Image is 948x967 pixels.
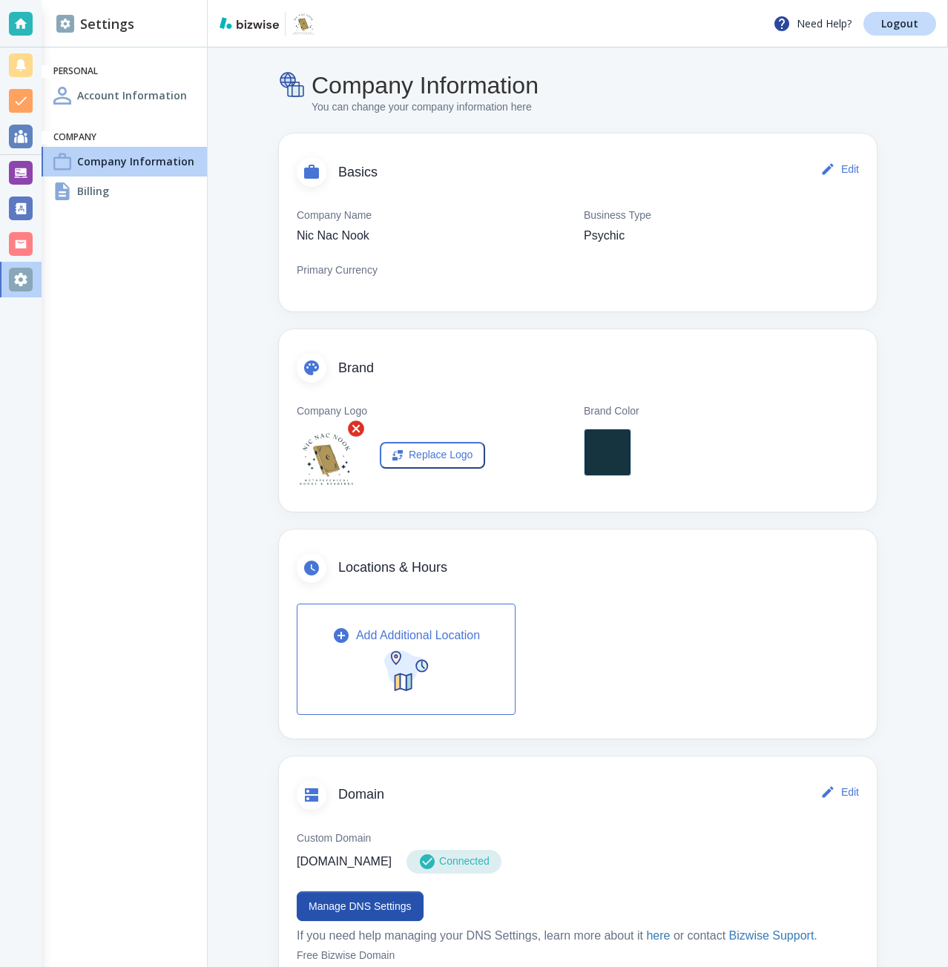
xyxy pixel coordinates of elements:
[297,891,424,921] button: Manage DNS Settings
[356,627,480,644] p: Add Additional Location
[297,853,392,871] p: [DOMAIN_NAME]
[338,360,859,377] span: Brand
[297,927,859,945] p: If you need help managing your DNS Settings, learn more about it or contact
[42,176,207,206] a: BillingBilling
[53,65,195,78] h6: Personal
[77,183,109,199] h4: Billing
[297,429,356,488] img: Logo
[297,227,369,245] p: Nic Nac Nook
[338,165,817,181] span: Basics
[297,403,367,420] p: Company Logo
[77,154,194,169] h4: Company Information
[338,787,817,803] span: Domain
[297,948,395,964] p: Free Bizwise Domain
[53,131,195,144] h6: Company
[42,147,207,176] a: Company InformationCompany Information
[817,154,865,184] button: Edit
[646,929,670,942] a: here
[42,81,207,110] a: Account InformationAccount Information
[584,208,651,224] p: Business Type
[380,442,485,469] button: Replace Logo
[584,227,625,245] p: Psychic
[220,17,279,29] img: bizwise
[297,208,372,224] p: Company Name
[338,560,859,576] span: Locations & Hours
[312,99,539,116] p: You can change your company information here
[312,71,539,99] h4: Company Information
[297,831,859,847] p: Custom Domain
[297,604,516,715] button: Add Additional Location
[77,88,187,103] h4: Account Information
[292,12,315,36] img: Nic Nac Nook
[817,777,865,807] button: Edit
[392,447,473,463] div: Replace Logo
[439,854,490,870] p: Connected
[56,14,134,34] h2: Settings
[773,15,852,33] p: Need Help?
[56,15,74,33] img: DashboardSidebarSettings.svg
[863,12,936,36] a: Logout
[729,929,817,942] a: Bizwise Support.
[297,263,378,279] p: Primary Currency
[584,403,639,420] p: Brand Color
[279,71,306,99] img: Company Information
[881,19,918,29] p: Logout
